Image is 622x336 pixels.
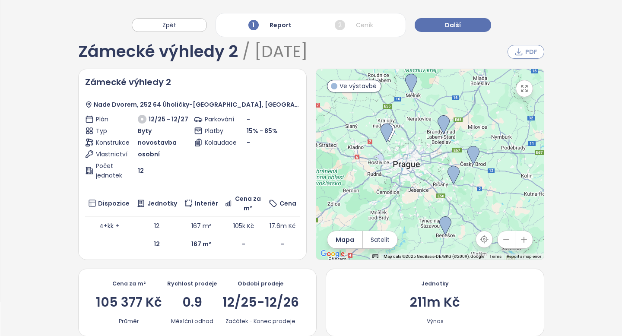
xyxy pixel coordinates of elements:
[162,20,176,30] span: Zpět
[149,114,188,124] span: 12/25 - 12/27
[335,20,345,30] span: 2
[246,18,294,32] div: Report
[138,149,160,159] span: osobní
[133,217,181,235] td: 12
[508,45,544,59] button: PDF
[96,126,122,136] span: Typ
[78,44,308,60] div: Zámecké výhledy 2
[182,296,202,309] div: 0.9
[96,296,162,309] div: 105 377 Kč
[489,254,501,259] a: Terms
[281,240,284,248] b: -
[372,254,378,260] button: Keyboard shortcuts
[525,47,537,57] span: PDF
[371,235,390,244] span: Satelit
[205,114,231,124] span: Parkování
[363,231,397,248] button: Satelit
[222,296,299,309] div: 12/25-12/26
[96,161,122,180] span: Počet jednotek
[507,254,541,259] a: Report a map error
[138,166,144,175] span: 12
[242,240,245,248] b: -
[171,317,213,325] div: Měsíční odhad
[132,18,207,32] button: Zpět
[384,254,484,259] span: Map data ©2025 GeoBasis-DE/BKG (©2009), Google
[225,317,295,325] div: Začátek - Konec prodeje
[340,81,377,91] span: Ve výstavbě
[96,149,122,159] span: Vlastnictví
[336,235,354,244] span: Mapa
[98,199,130,208] span: Dispozice
[138,138,177,147] span: novostavba
[205,138,231,147] span: Kolaudace
[138,126,152,136] span: Byty
[147,199,177,208] span: Jednotky
[195,199,218,208] span: Interiér
[154,240,160,248] b: 12
[238,40,308,63] span: / [DATE]
[422,280,449,288] div: Jednotky
[205,126,231,136] span: Platby
[333,18,375,32] div: Ceník
[85,217,133,235] td: 4+kk +
[318,248,347,260] img: Google
[85,76,171,88] span: Zámecké výhledy 2
[234,194,262,213] span: Cena za m²
[191,240,211,248] b: 167 m²
[247,127,278,135] span: 15% - 85%
[247,115,250,124] span: -
[167,280,217,288] div: Rychlost prodeje
[327,231,362,248] button: Mapa
[270,222,295,230] span: 17.6m Kč
[181,217,222,235] td: 167 m²
[410,296,460,309] div: 211m Kč
[415,18,491,32] button: Další
[96,114,122,124] span: Plán
[94,100,300,109] span: Nade Dvorem, 252 64 Úholičky-[GEOGRAPHIC_DATA], [GEOGRAPHIC_DATA]
[233,222,254,230] span: 105k Kč
[427,317,444,325] div: Výnos
[119,317,139,325] div: Průměr
[248,20,259,30] span: 1
[247,138,250,147] span: -
[112,280,146,288] div: Cena za m²
[238,280,283,288] div: Období prodeje
[96,138,122,147] span: Konstrukce
[445,20,461,30] span: Další
[279,199,296,208] span: Cena
[318,248,347,260] a: Open this area in Google Maps (opens a new window)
